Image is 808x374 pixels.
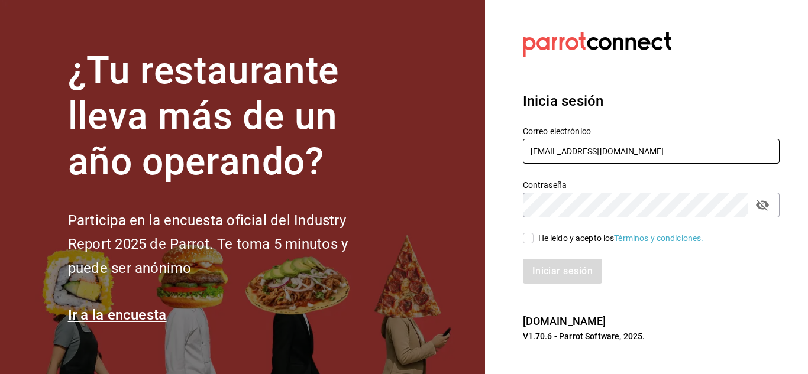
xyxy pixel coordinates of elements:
label: Correo electrónico [523,127,780,135]
a: Términos y condiciones. [614,233,703,243]
h3: Inicia sesión [523,90,780,112]
a: [DOMAIN_NAME] [523,315,606,327]
a: Ir a la encuesta [68,307,167,323]
button: passwordField [752,195,773,215]
h1: ¿Tu restaurante lleva más de un año operando? [68,48,387,184]
input: Ingresa tu correo electrónico [523,139,780,164]
h2: Participa en la encuesta oficial del Industry Report 2025 de Parrot. Te toma 5 minutos y puede se... [68,209,387,281]
div: He leído y acepto los [538,232,704,245]
label: Contraseña [523,181,780,189]
p: V1.70.6 - Parrot Software, 2025. [523,330,780,342]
